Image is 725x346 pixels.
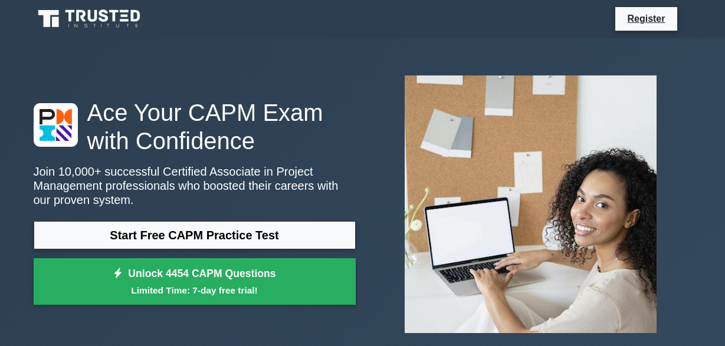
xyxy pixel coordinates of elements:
a: Register [620,11,672,26]
h1: Ace Your CAPM Exam with Confidence [34,98,356,155]
p: Join 10,000+ successful Certified Associate in Project Management professionals who boosted their... [34,164,356,207]
a: Start Free CAPM Practice Test [34,221,356,249]
small: Limited Time: 7-day free trial! [48,284,341,297]
a: Unlock 4454 CAPM QuestionsLimited Time: 7-day free trial! [34,258,356,305]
